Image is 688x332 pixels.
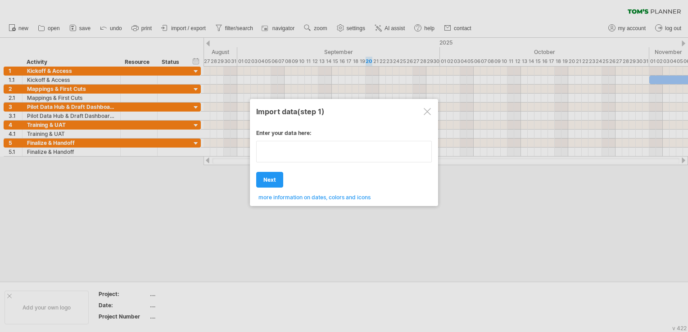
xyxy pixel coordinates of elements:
[297,107,325,116] span: (step 1)
[256,172,283,188] a: next
[263,176,276,183] span: next
[256,103,432,119] div: Import data
[256,130,432,141] div: Enter your data here:
[258,194,371,201] span: more information on dates, colors and icons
